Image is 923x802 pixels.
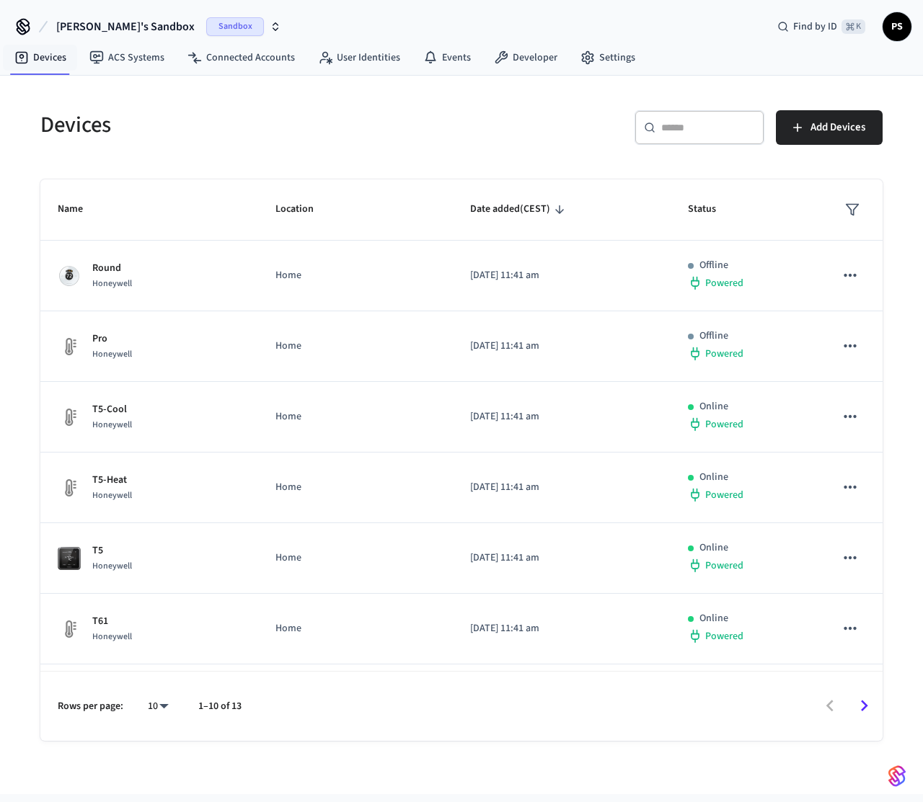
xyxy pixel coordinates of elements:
a: ACS Systems [78,45,176,71]
img: honeywell_t5t6 [58,547,81,570]
p: Home [275,480,436,495]
span: Powered [705,347,743,361]
span: Status [688,198,735,220]
span: Powered [705,558,743,573]
p: Offline [699,329,728,344]
span: Honeywell [92,348,132,360]
p: Pro [92,331,132,347]
img: thermostat_fallback [58,406,81,429]
img: honeywell_round [58,264,81,288]
p: T5 [92,543,132,558]
p: Online [699,611,728,626]
span: [PERSON_NAME]'s Sandbox [56,18,195,35]
span: Find by ID [793,19,837,34]
h5: Devices [40,110,453,140]
span: Powered [705,629,743,643]
p: Online [699,399,728,414]
p: [DATE] 11:41 am [470,339,653,354]
p: Rows per page: [58,699,123,714]
p: T5-Heat [92,473,132,488]
p: Online [699,540,728,556]
span: Honeywell [92,631,132,643]
button: PS [883,12,911,41]
p: Home [275,621,436,636]
p: 1–10 of 13 [198,699,242,714]
button: Add Devices [776,110,883,145]
span: Date added(CEST) [470,198,569,220]
p: [DATE] 11:41 am [470,621,653,636]
span: Powered [705,417,743,432]
p: T5-Cool [92,402,132,417]
span: PS [884,14,910,40]
span: Sandbox [206,17,264,36]
span: Honeywell [92,419,132,431]
p: Home [275,268,436,283]
p: Home [275,551,436,566]
img: thermostat_fallback [58,335,81,358]
span: Powered [705,276,743,290]
a: Connected Accounts [176,45,306,71]
span: Powered [705,488,743,502]
img: thermostat_fallback [58,476,81,499]
p: [DATE] 11:41 am [470,409,653,424]
span: Honeywell [92,277,132,290]
span: Location [275,198,332,220]
p: Online [699,470,728,485]
a: Events [412,45,482,71]
a: Developer [482,45,569,71]
span: Add Devices [811,118,865,137]
p: T61 [92,614,132,629]
span: ⌘ K [842,19,865,34]
div: Find by ID⌘ K [766,14,877,40]
a: Devices [3,45,78,71]
img: thermostat_fallback [58,618,81,641]
p: Home [275,409,436,424]
button: Go to next page [847,689,881,723]
a: Settings [569,45,647,71]
p: Round [92,261,132,276]
div: 10 [141,696,175,717]
p: [DATE] 11:41 am [470,551,653,566]
a: User Identities [306,45,412,71]
span: Name [58,198,102,220]
p: [DATE] 11:41 am [470,268,653,283]
span: Honeywell [92,560,132,572]
span: Honeywell [92,489,132,502]
img: SeamLogoGradient.69752ec5.svg [888,765,906,788]
p: [DATE] 11:41 am [470,480,653,495]
p: Home [275,339,436,354]
p: Offline [699,258,728,273]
